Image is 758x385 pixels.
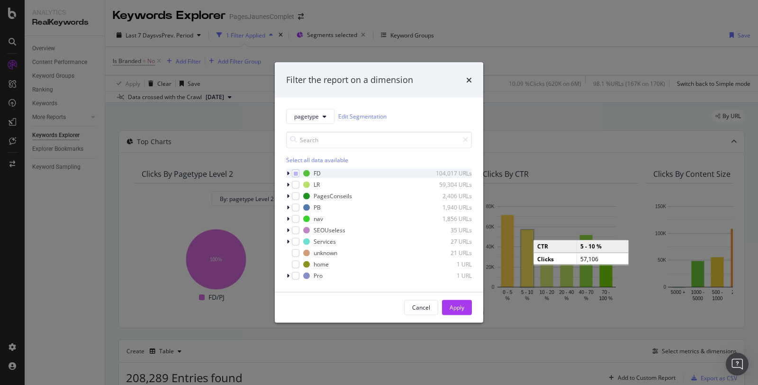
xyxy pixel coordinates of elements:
[425,226,472,234] div: 35 URLs
[404,300,438,315] button: Cancel
[314,215,323,223] div: nav
[425,192,472,200] div: 2,406 URLs
[425,181,472,189] div: 59,304 URLs
[286,74,413,86] div: Filter the report on a dimension
[286,156,472,164] div: Select all data available
[314,272,323,280] div: Pro
[425,215,472,223] div: 1,856 URLs
[726,353,749,376] div: Open Intercom Messenger
[425,260,472,268] div: 1 URL
[314,260,329,268] div: home
[425,169,472,177] div: 104,017 URLs
[425,203,472,211] div: 1,940 URLs
[425,272,472,280] div: 1 URL
[314,192,352,200] div: PagesConseils
[314,203,321,211] div: PB
[286,109,334,124] button: pagetype
[425,238,472,246] div: 27 URLs
[294,112,319,120] span: pagetype
[275,63,483,323] div: modal
[338,111,387,121] a: Edit Segmentation
[425,249,472,257] div: 21 URLs
[314,226,345,234] div: SEOUseless
[314,169,321,177] div: FD
[450,303,464,312] div: Apply
[286,131,472,148] input: Search
[314,181,320,189] div: LR
[466,74,472,86] div: times
[412,303,430,312] div: Cancel
[442,300,472,315] button: Apply
[314,238,336,246] div: Services
[314,249,337,257] div: unknown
